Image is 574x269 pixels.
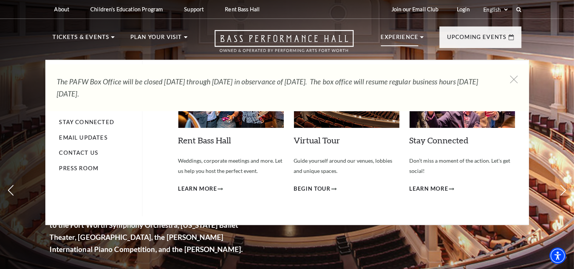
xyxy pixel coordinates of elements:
a: Begin Tour [294,184,337,194]
a: Press Room [59,165,99,171]
a: Stay Connected [410,135,469,145]
strong: For over 25 years, the [PERSON_NAME] and [PERSON_NAME] Performance Hall has been a Fort Worth ico... [50,160,255,253]
a: Contact Us [59,149,99,156]
p: Experience [381,33,419,46]
p: Plan Your Visit [130,33,182,46]
select: Select: [482,6,509,13]
a: Email Updates [59,134,108,141]
p: Guide yourself around our venues, lobbies and unique spaces. [294,156,399,176]
a: Learn More Stay Connected [410,184,455,194]
p: Tickets & Events [53,33,110,46]
a: Rent Bass Hall [178,135,231,145]
div: Accessibility Menu [549,247,566,264]
a: Learn More Rent Bass Hall [178,184,223,194]
a: Stay Connected [59,119,114,125]
p: Don’t miss a moment of the action. Let's get social! [410,156,515,176]
p: Upcoming Events [447,33,507,46]
p: About [54,6,70,12]
em: The PAFW Box Office will be closed [DATE] through [DATE] in observance of [DATE]. The box office ... [57,77,478,98]
span: Learn More [178,184,217,194]
p: Rent Bass Hall [225,6,260,12]
a: Virtual Tour [294,135,340,145]
p: Weddings, corporate meetings and more. Let us help you host the perfect event. [178,156,284,176]
a: Open this option [187,30,381,60]
p: Children's Education Program [90,6,163,12]
p: Support [184,6,204,12]
span: Learn More [410,184,449,194]
span: Begin Tour [294,184,331,194]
